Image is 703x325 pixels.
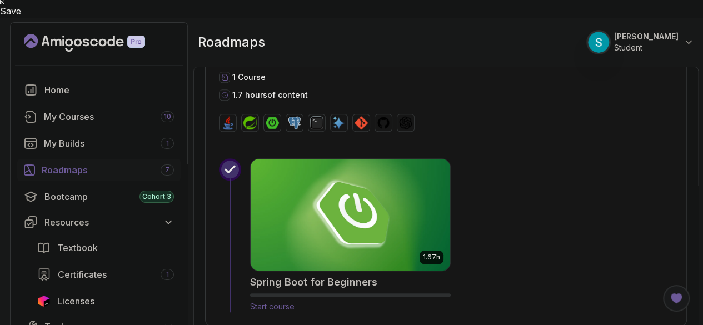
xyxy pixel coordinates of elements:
[198,33,265,51] h2: roadmaps
[44,137,174,150] div: My Builds
[221,116,235,129] img: java logo
[17,212,181,232] button: Resources
[165,166,169,174] span: 7
[17,132,181,154] a: builds
[166,270,169,279] span: 1
[17,186,181,208] a: bootcamp
[164,112,171,121] span: 10
[37,296,51,307] img: jetbrains icon
[31,237,181,259] a: textbook
[57,241,98,254] span: Textbook
[246,156,455,273] img: Spring Boot for Beginners card
[332,116,346,129] img: ai logo
[587,31,694,53] button: user profile image[PERSON_NAME]Student
[142,192,171,201] span: Cohort 3
[377,116,390,129] img: github logo
[44,110,174,123] div: My Courses
[250,158,451,312] a: Spring Boot for Beginners card1.67hSpring Boot for BeginnersStart course
[423,253,440,262] p: 1.67h
[58,268,107,281] span: Certificates
[243,116,257,129] img: spring logo
[44,83,174,97] div: Home
[288,116,301,129] img: postgres logo
[24,34,171,52] a: Landing page
[355,116,368,129] img: git logo
[31,290,181,312] a: licenses
[17,106,181,128] a: courses
[31,263,181,286] a: certificates
[399,116,412,129] img: chatgpt logo
[250,302,295,311] span: Start course
[44,216,174,229] div: Resources
[166,139,169,148] span: 1
[44,190,174,203] div: Bootcamp
[588,32,609,53] img: user profile image
[57,294,94,308] span: Licenses
[232,72,266,82] span: 1 Course
[614,31,679,42] p: [PERSON_NAME]
[250,274,377,290] h2: Spring Boot for Beginners
[17,79,181,101] a: home
[266,116,279,129] img: spring-boot logo
[310,116,323,129] img: terminal logo
[42,163,174,177] div: Roadmaps
[17,159,181,181] a: roadmaps
[663,285,690,312] button: Open Feedback Button
[232,89,308,101] p: 1.7 hours of content
[614,42,679,53] p: Student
